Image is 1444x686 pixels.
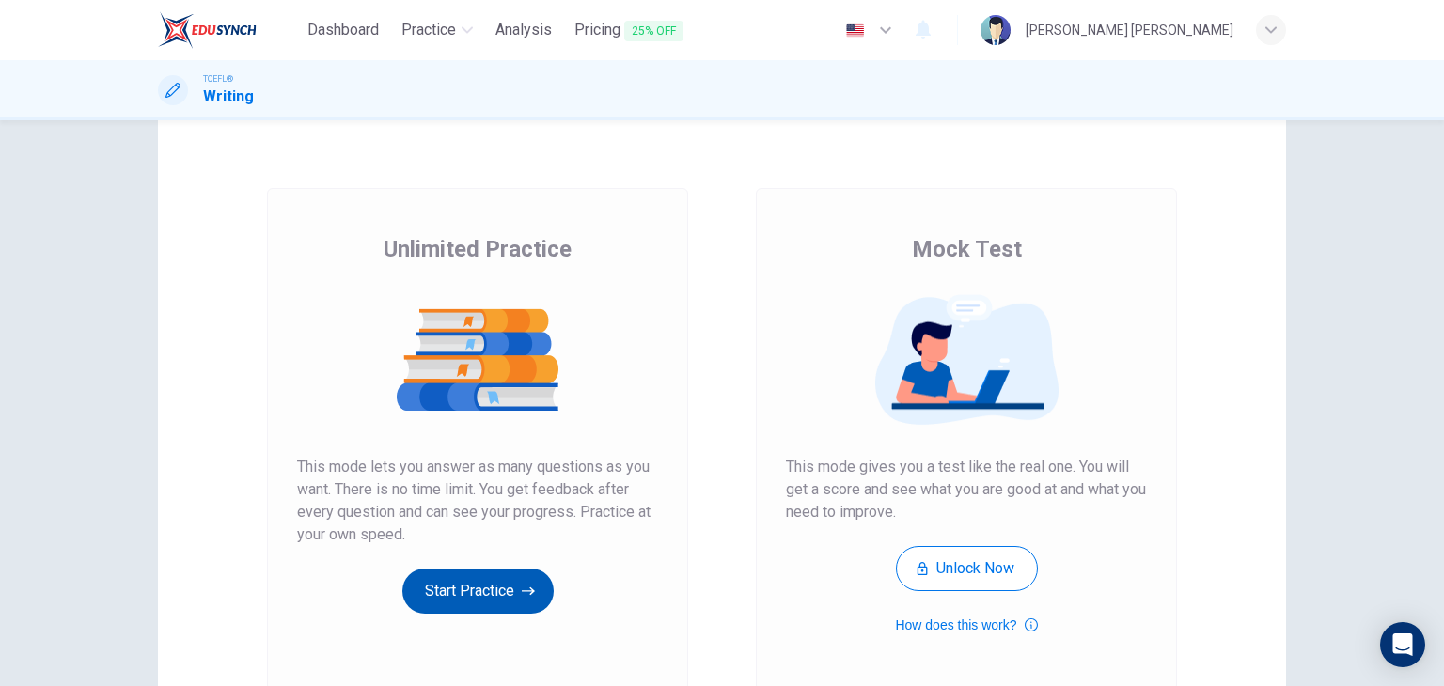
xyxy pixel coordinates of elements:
span: Analysis [495,19,552,41]
span: 25% OFF [624,21,683,41]
span: Pricing [574,19,683,42]
button: Analysis [488,13,559,47]
img: EduSynch logo [158,11,257,49]
h1: Writing [203,86,254,108]
button: Start Practice [402,569,554,614]
div: Open Intercom Messenger [1380,622,1425,667]
span: Unlimited Practice [384,234,572,264]
a: Dashboard [300,13,386,48]
a: Analysis [488,13,559,48]
button: How does this work? [895,614,1037,636]
button: Pricing25% OFF [567,13,691,48]
span: Dashboard [307,19,379,41]
a: EduSynch logo [158,11,300,49]
span: Mock Test [912,234,1022,264]
img: en [843,23,867,38]
button: Dashboard [300,13,386,47]
span: Practice [401,19,456,41]
button: Practice [394,13,480,47]
button: Unlock Now [896,546,1038,591]
span: This mode lets you answer as many questions as you want. There is no time limit. You get feedback... [297,456,658,546]
span: This mode gives you a test like the real one. You will get a score and see what you are good at a... [786,456,1147,523]
img: Profile picture [981,15,1011,45]
div: [PERSON_NAME] [PERSON_NAME] [1026,19,1233,41]
span: TOEFL® [203,72,233,86]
